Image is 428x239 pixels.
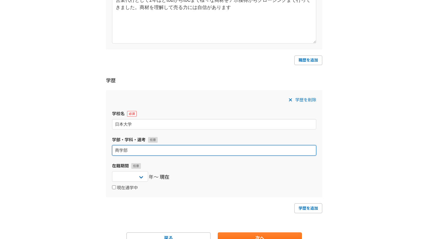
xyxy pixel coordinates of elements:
[149,174,159,181] span: 年〜
[112,163,316,169] label: 在籍期間
[294,55,322,65] a: 職歴を追加
[112,185,138,191] label: 現在通学中
[295,96,316,103] span: 学歴を削除
[106,77,322,84] h3: 学歴
[112,119,316,130] input: 学校名
[112,137,316,143] label: 学部・学科・選考
[160,174,169,181] span: 現在
[112,185,116,189] input: 現在通学中
[294,203,322,213] a: 学歴を追加
[112,111,316,117] label: 学校名
[112,145,316,156] input: 学部・学科・専攻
